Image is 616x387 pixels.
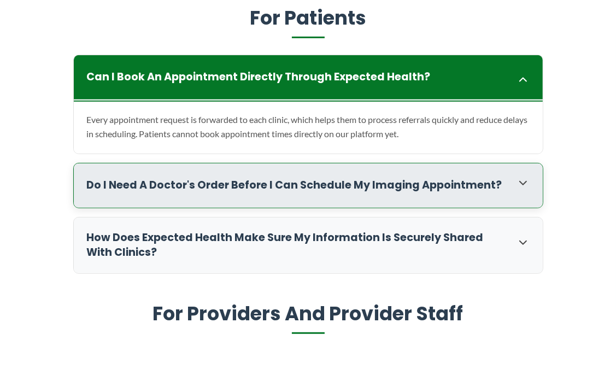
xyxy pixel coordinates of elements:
[73,5,543,39] h2: For Patients
[87,231,506,260] h3: How does Expected Health make sure my information is securely shared with clinics?
[87,178,506,193] h3: Do I need a doctor's order before I can schedule my imaging appointment?
[74,55,543,99] div: Can I book an appointment directly through Expected Health?
[74,218,543,273] div: How does Expected Health make sure my information is securely shared with clinics?
[73,301,543,335] h2: For Providers And Provider Staff
[87,70,506,85] h3: Can I book an appointment directly through Expected Health?
[74,163,543,208] div: Do I need a doctor's order before I can schedule my imaging appointment?
[87,113,530,140] p: Every appointment request is forwarded to each clinic, which helps them to process referrals quic...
